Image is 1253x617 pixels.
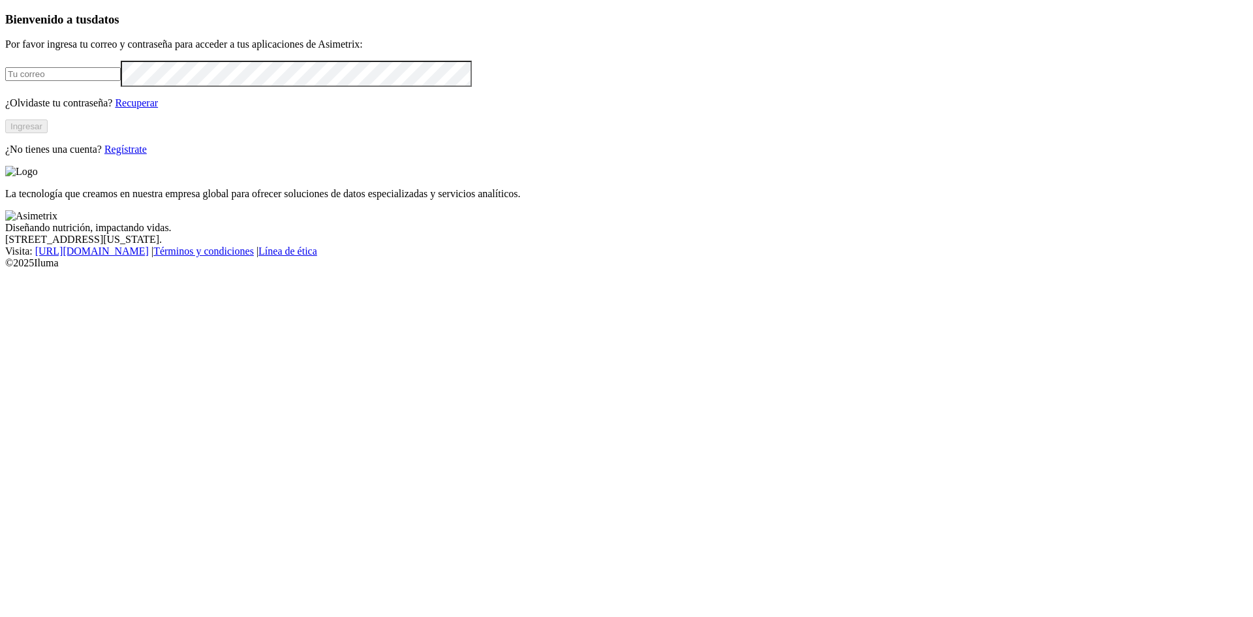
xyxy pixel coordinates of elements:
img: Logo [5,166,38,178]
a: Línea de ética [258,245,317,257]
p: Por favor ingresa tu correo y contraseña para acceder a tus aplicaciones de Asimetrix: [5,39,1248,50]
p: ¿No tienes una cuenta? [5,144,1248,155]
h3: Bienvenido a tus [5,12,1248,27]
a: [URL][DOMAIN_NAME] [35,245,149,257]
input: Tu correo [5,67,121,81]
a: Recuperar [115,97,158,108]
div: [STREET_ADDRESS][US_STATE]. [5,234,1248,245]
img: Asimetrix [5,210,57,222]
p: La tecnología que creamos en nuestra empresa global para ofrecer soluciones de datos especializad... [5,188,1248,200]
div: Diseñando nutrición, impactando vidas. [5,222,1248,234]
div: Visita : | | [5,245,1248,257]
button: Ingresar [5,119,48,133]
div: © 2025 Iluma [5,257,1248,269]
p: ¿Olvidaste tu contraseña? [5,97,1248,109]
span: datos [91,12,119,26]
a: Regístrate [104,144,147,155]
a: Términos y condiciones [153,245,254,257]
